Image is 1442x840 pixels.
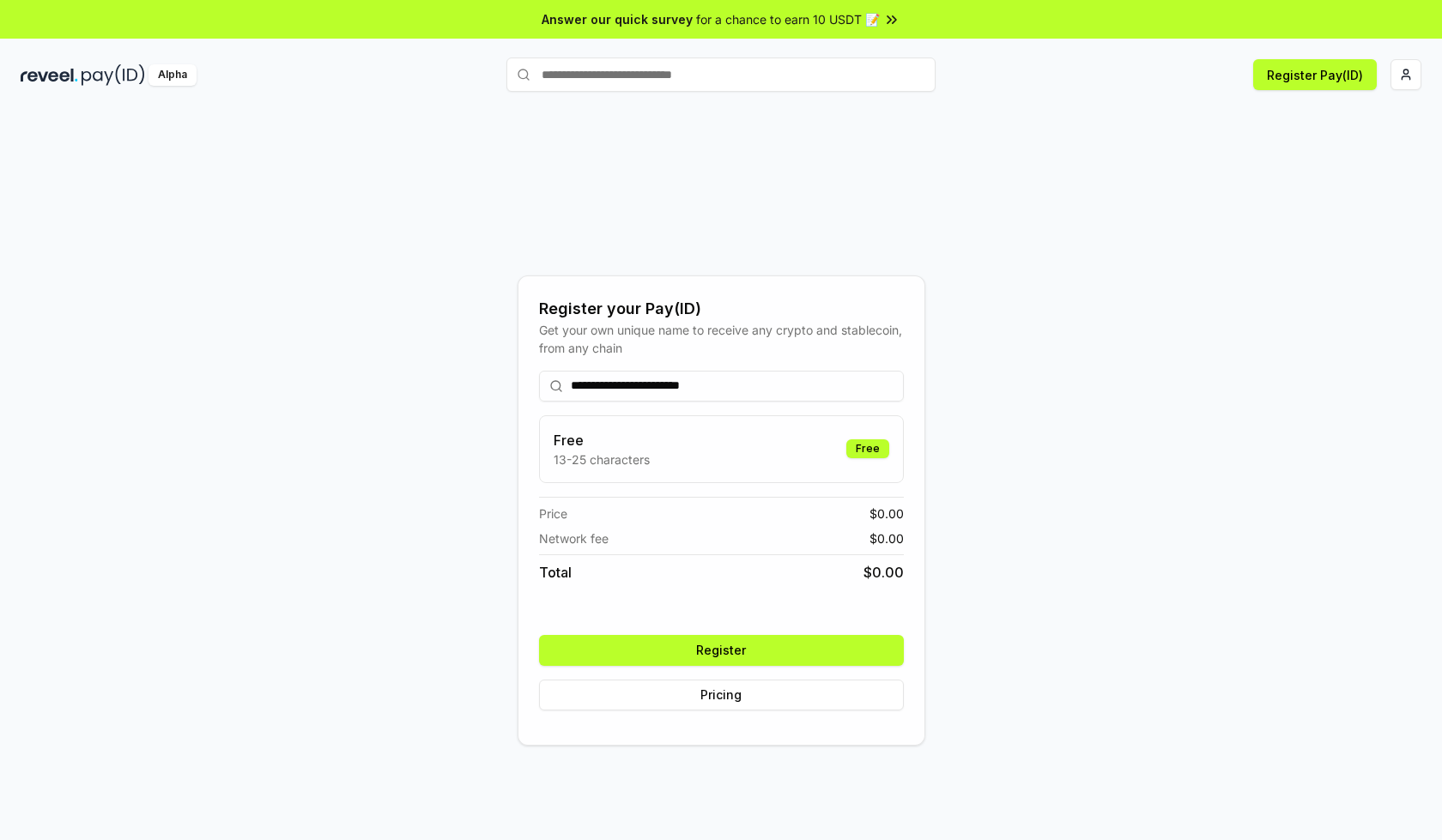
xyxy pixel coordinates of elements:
span: Network fee [539,529,609,547]
img: reveel_dark [21,64,78,86]
img: pay_id [82,64,145,86]
span: for a chance to earn 10 USDT 📝 [696,10,880,28]
p: 13-25 characters [554,450,650,468]
div: Free [846,439,889,458]
span: $ 0.00 [869,505,904,523]
div: Register your Pay(ID) [539,297,904,321]
span: $ 0.00 [869,529,904,547]
span: Total [539,562,572,583]
h3: Free [554,430,650,450]
span: Answer our quick survey [542,10,693,28]
div: Alpha [148,64,197,86]
span: $ 0.00 [863,562,904,583]
div: Get your own unique name to receive any crypto and stablecoin, from any chain [539,321,904,357]
button: Pricing [539,680,904,710]
span: Price [539,505,567,523]
button: Register Pay(ID) [1253,59,1377,90]
button: Register [539,635,904,666]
